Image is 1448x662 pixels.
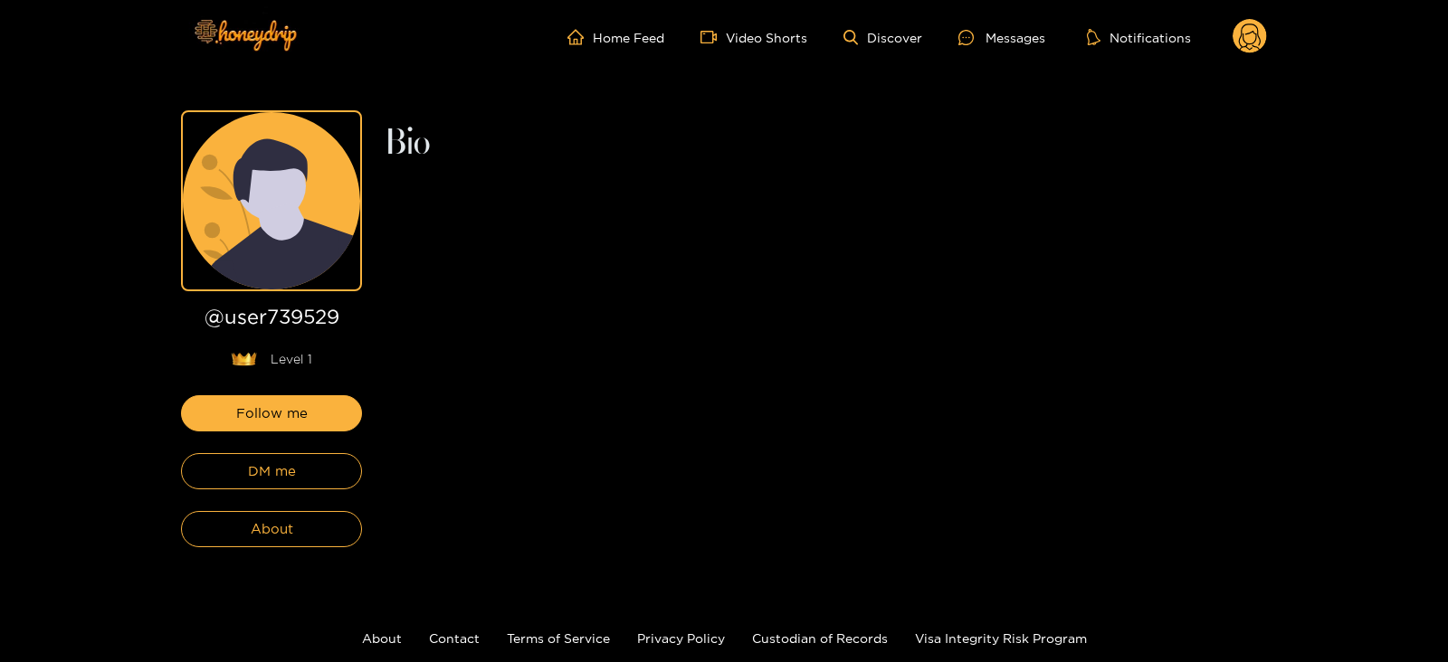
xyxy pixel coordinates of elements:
[362,631,402,645] a: About
[429,631,480,645] a: Contact
[384,128,1267,159] h2: Bio
[1081,28,1196,46] button: Notifications
[181,306,362,336] h1: @ user739529
[251,518,293,540] span: About
[958,27,1045,48] div: Messages
[181,511,362,547] button: About
[507,631,610,645] a: Terms of Service
[181,395,362,431] button: Follow me
[700,29,807,45] a: Video Shorts
[248,460,296,482] span: DM me
[231,352,257,366] img: lavel grade
[843,30,922,45] a: Discover
[567,29,664,45] a: Home Feed
[567,29,593,45] span: home
[915,631,1087,645] a: Visa Integrity Risk Program
[181,453,362,489] button: DM me
[271,350,312,368] span: Level 1
[236,402,308,424] span: Follow me
[752,631,888,645] a: Custodian of Records
[637,631,725,645] a: Privacy Policy
[700,29,726,45] span: video-camera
